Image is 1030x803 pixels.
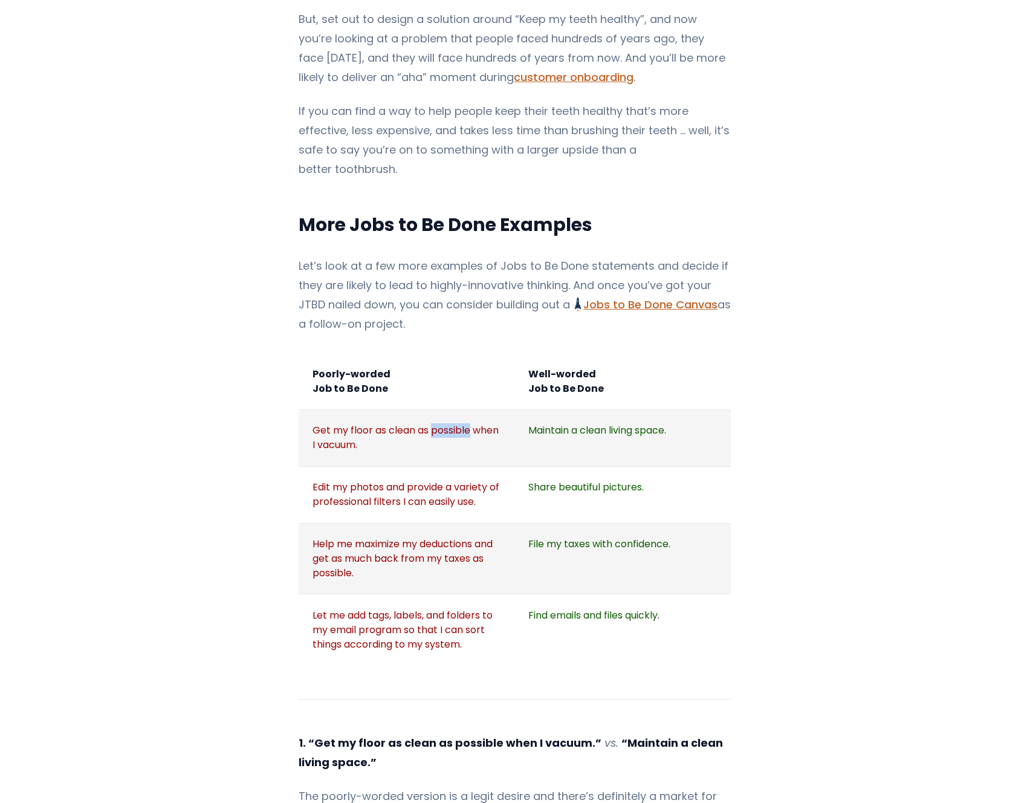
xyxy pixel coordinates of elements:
p: If you can find a way to help people keep their teeth healthy that’s more effective, less expensi... [299,102,731,179]
td: Share beautiful pictures. [515,466,731,523]
td: Edit my photos and provide a variety of professional filters I can easily use. [299,466,515,523]
h2: More Jobs to Be Done Examples [299,213,731,237]
strong: Poorly-worded Job to Be Done [313,367,390,395]
p: Let’s look at a few more examples of Jobs to Be Done statements and decide if they are likely to ... [299,256,731,334]
p: But, set out to design a solution around “Keep my teeth healthy”, and now you’re looking at a pro... [299,10,731,87]
em: vs. [604,735,618,750]
strong: Well-worded Job to Be Done [528,367,604,395]
a: Jobs to Be Done Canvas [575,297,717,312]
td: Let me add tags, labels, and folders to my email program so that I can sort things according to m... [299,594,515,665]
a: customer onboarding [514,70,633,85]
td: Find emails and files quickly. [515,594,731,665]
td: Maintain a clean living space. [515,410,731,467]
strong: 1. “Get my floor as clean as possible when I vacuum.” [299,735,601,750]
td: Get my floor as clean as possible when I vacuum. [299,410,515,467]
td: File my taxes with confidence. [515,523,731,594]
td: Help me maximize my deductions and get as much back from my taxes as possible. [299,523,515,594]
